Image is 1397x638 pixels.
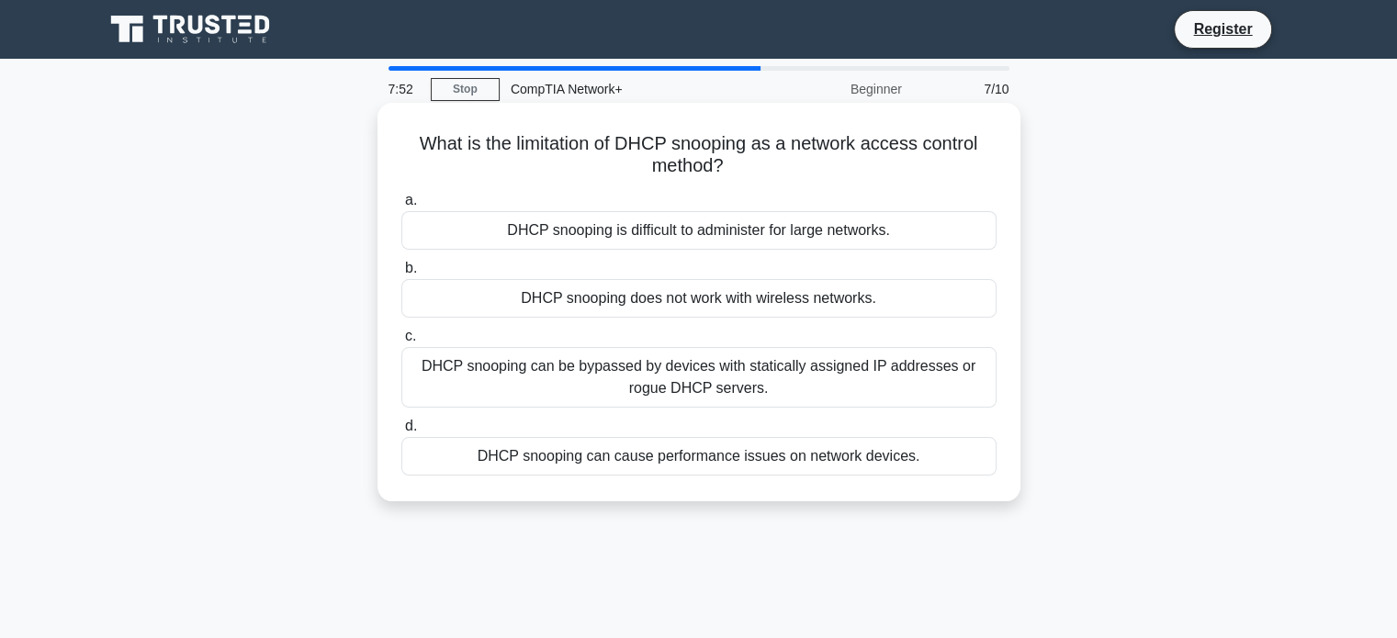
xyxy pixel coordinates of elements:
[913,71,1020,107] div: 7/10
[1182,17,1263,40] a: Register
[401,437,997,476] div: DHCP snooping can cause performance issues on network devices.
[401,279,997,318] div: DHCP snooping does not work with wireless networks.
[405,260,417,275] span: b.
[405,328,416,343] span: c.
[377,71,431,107] div: 7:52
[401,211,997,250] div: DHCP snooping is difficult to administer for large networks.
[400,132,998,178] h5: What is the limitation of DHCP snooping as a network access control method?
[405,192,417,207] span: a.
[752,71,913,107] div: Beginner
[401,347,997,408] div: DHCP snooping can be bypassed by devices with statically assigned IP addresses or rogue DHCP serv...
[431,78,500,101] a: Stop
[500,71,752,107] div: CompTIA Network+
[405,418,417,433] span: d.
